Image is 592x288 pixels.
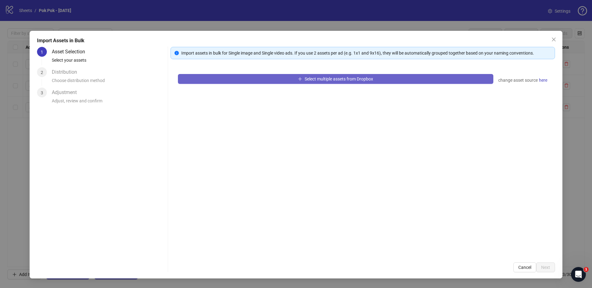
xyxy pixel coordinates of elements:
span: close [551,37,556,42]
div: Choose distribution method [52,77,165,88]
span: 3 [41,90,43,95]
span: info-circle [175,51,179,55]
span: 1 [41,50,43,55]
span: 2 [41,70,43,75]
div: change asset source [498,76,548,84]
button: Cancel [513,262,536,272]
div: Adjust, review and confirm [52,97,165,108]
a: here [539,76,548,84]
div: Distribution [52,67,82,77]
span: Cancel [518,265,531,270]
span: Select multiple assets from Dropbox [305,76,373,81]
button: Next [536,262,555,272]
div: Import Assets in Bulk [37,37,555,44]
div: Asset Selection [52,47,90,57]
span: here [539,77,547,84]
span: plus [298,77,302,81]
div: Select your assets [52,57,165,67]
iframe: Intercom live chat [571,267,586,282]
div: Adjustment [52,88,82,97]
button: Select multiple assets from Dropbox [178,74,493,84]
span: 1 [584,267,589,272]
div: Import assets in bulk for Single image and Single video ads. If you use 2 assets per ad (e.g. 1x1... [181,50,551,56]
button: Close [549,35,559,44]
